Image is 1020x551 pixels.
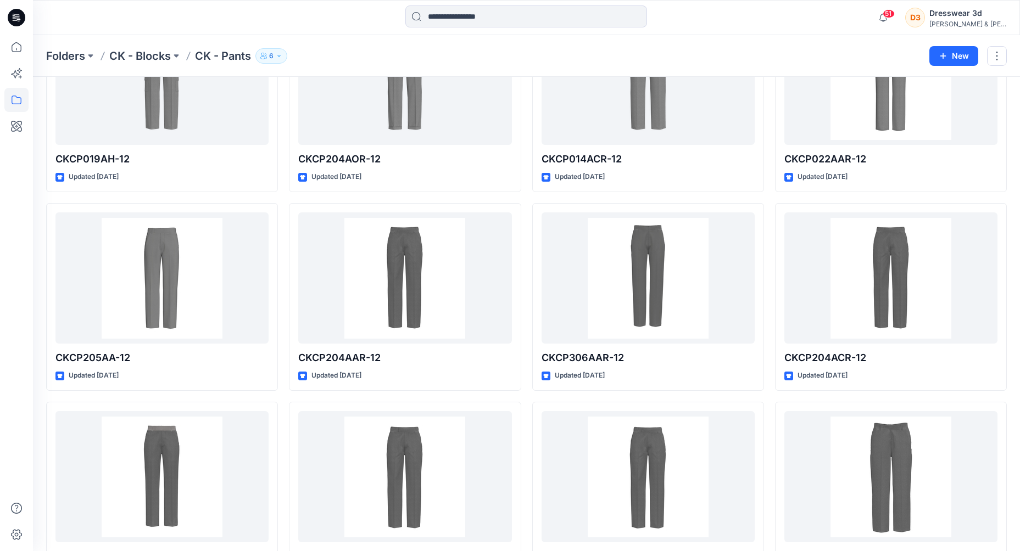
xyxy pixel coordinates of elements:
[195,48,251,64] p: CK - Pants
[269,50,274,62] p: 6
[798,171,848,183] p: Updated [DATE]
[311,370,361,381] p: Updated [DATE]
[784,212,997,344] a: CKCP204ACR-12
[542,411,755,542] a: CKCP204AKR-12
[298,411,511,542] a: CKCP204AMR-12
[69,171,119,183] p: Updated [DATE]
[784,14,997,145] a: CKCP022AAR-12
[542,14,755,145] a: CKCP014ACR-12
[929,46,978,66] button: New
[542,212,755,344] a: CKCP306AAR-12
[46,48,85,64] a: Folders
[929,20,1006,28] div: [PERSON_NAME] & [PERSON_NAME]
[69,370,119,381] p: Updated [DATE]
[905,8,925,27] div: D3
[298,14,511,145] a: CKCP204AOR-12
[55,212,269,344] a: CKCP205AA-12
[311,171,361,183] p: Updated [DATE]
[542,350,755,366] p: CKCP306AAR-12
[555,370,605,381] p: Updated [DATE]
[55,411,269,542] a: CKCP204ALR-12
[55,151,269,167] p: CKCP019AH-12
[298,350,511,366] p: CKCP204AAR-12
[298,151,511,167] p: CKCP204AOR-12
[555,171,605,183] p: Updated [DATE]
[784,411,997,542] a: CKBP015AHR-5
[109,48,171,64] a: CK - Blocks
[55,350,269,366] p: CKCP205AA-12
[929,7,1006,20] div: Dresswear 3d
[255,48,287,64] button: 6
[298,212,511,344] a: CKCP204AAR-12
[55,14,269,145] a: CKCP019AH-12
[784,350,997,366] p: CKCP204ACR-12
[883,9,895,18] span: 51
[798,370,848,381] p: Updated [DATE]
[542,151,755,167] p: CKCP014ACR-12
[784,151,997,167] p: CKCP022AAR-12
